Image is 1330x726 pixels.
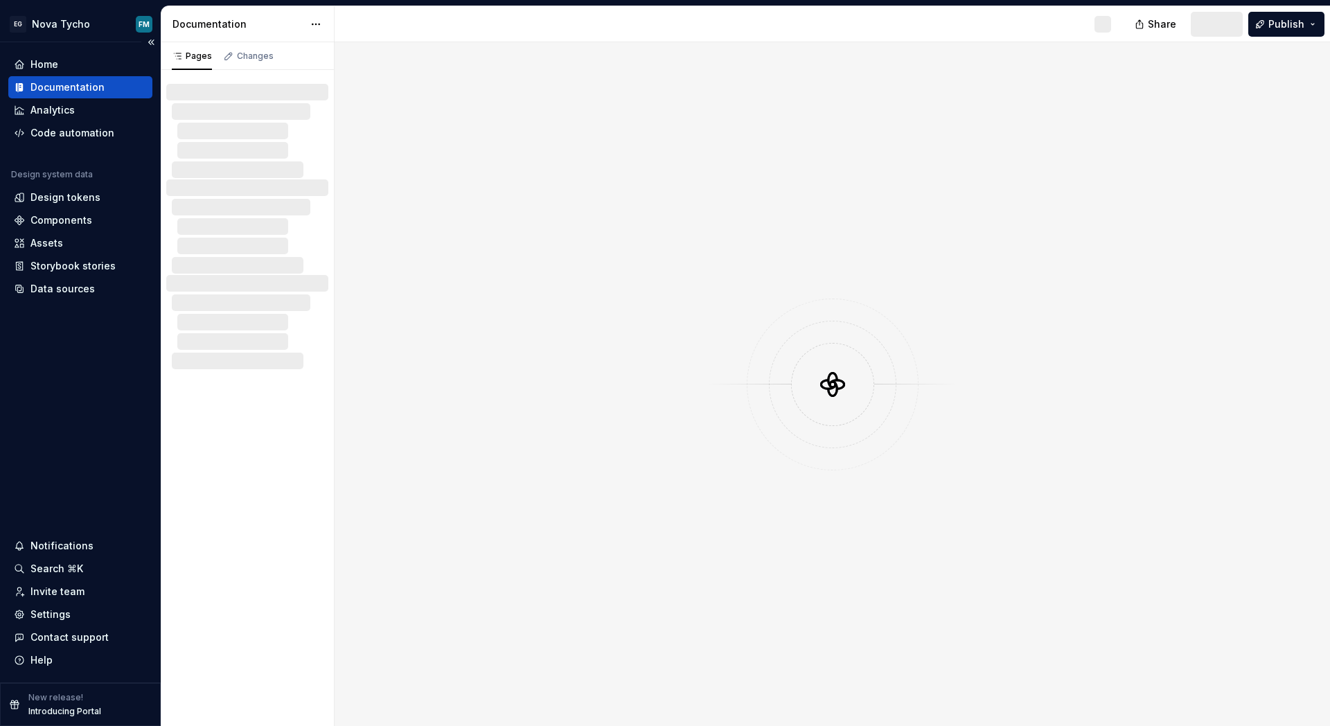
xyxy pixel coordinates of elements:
[30,57,58,71] div: Home
[8,603,152,626] a: Settings
[30,630,109,644] div: Contact support
[10,16,26,33] div: EG
[30,653,53,667] div: Help
[139,19,150,30] div: FM
[30,259,116,273] div: Storybook stories
[32,17,90,31] div: Nova Tycho
[28,692,83,703] p: New release!
[8,649,152,671] button: Help
[8,186,152,209] a: Design tokens
[28,706,101,717] p: Introducing Portal
[1268,17,1304,31] span: Publish
[30,191,100,204] div: Design tokens
[30,126,114,140] div: Code automation
[30,608,71,621] div: Settings
[8,581,152,603] a: Invite team
[30,103,75,117] div: Analytics
[8,76,152,98] a: Documentation
[8,209,152,231] a: Components
[8,535,152,557] button: Notifications
[1148,17,1176,31] span: Share
[30,562,83,576] div: Search ⌘K
[3,9,158,39] button: EGNova TychoFM
[30,213,92,227] div: Components
[172,51,212,62] div: Pages
[8,255,152,277] a: Storybook stories
[30,282,95,296] div: Data sources
[30,585,85,599] div: Invite team
[8,558,152,580] button: Search ⌘K
[1128,12,1185,37] button: Share
[237,51,274,62] div: Changes
[11,169,93,180] div: Design system data
[8,122,152,144] a: Code automation
[8,232,152,254] a: Assets
[30,539,94,553] div: Notifications
[8,626,152,648] button: Contact support
[8,99,152,121] a: Analytics
[30,80,105,94] div: Documentation
[1248,12,1324,37] button: Publish
[8,278,152,300] a: Data sources
[141,33,161,52] button: Collapse sidebar
[8,53,152,76] a: Home
[30,236,63,250] div: Assets
[172,17,303,31] div: Documentation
